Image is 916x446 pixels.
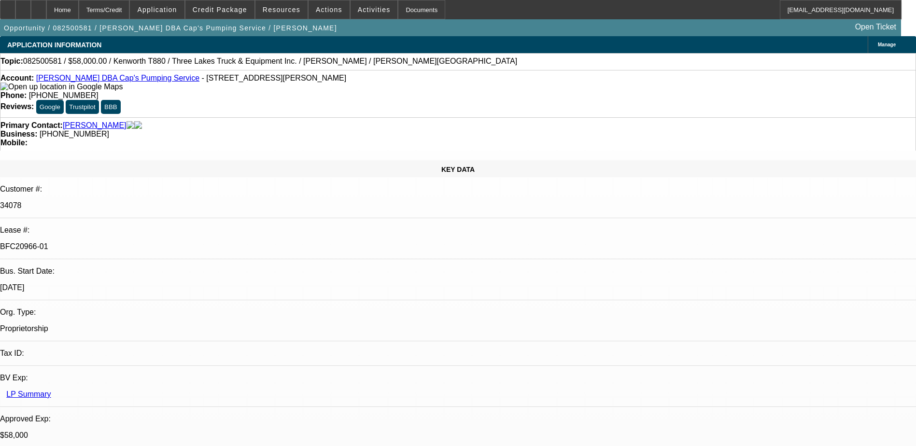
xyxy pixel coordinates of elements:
[134,121,142,130] img: linkedin-icon.png
[193,6,247,14] span: Credit Package
[309,0,350,19] button: Actions
[0,91,27,99] strong: Phone:
[185,0,254,19] button: Credit Package
[137,6,177,14] span: Application
[101,100,121,114] button: BBB
[66,100,99,114] button: Trustpilot
[36,74,199,82] a: [PERSON_NAME] DBA Cap's Pumping Service
[6,390,51,398] a: LP Summary
[255,0,308,19] button: Resources
[316,6,342,14] span: Actions
[127,121,134,130] img: facebook-icon.png
[29,91,99,99] span: [PHONE_NUMBER]
[23,57,517,66] span: 082500581 / $58,000.00 / Kenworth T880 / Three Lakes Truck & Equipment Inc. / [PERSON_NAME] / [PE...
[202,74,347,82] span: - [STREET_ADDRESS][PERSON_NAME]
[441,166,475,173] span: KEY DATA
[0,74,34,82] strong: Account:
[851,19,900,35] a: Open Ticket
[0,139,28,147] strong: Mobile:
[263,6,300,14] span: Resources
[351,0,398,19] button: Activities
[358,6,391,14] span: Activities
[40,130,109,138] span: [PHONE_NUMBER]
[0,83,123,91] img: Open up location in Google Maps
[36,100,64,114] button: Google
[878,42,896,47] span: Manage
[0,121,63,130] strong: Primary Contact:
[7,41,101,49] span: APPLICATION INFORMATION
[130,0,184,19] button: Application
[4,24,337,32] span: Opportunity / 082500581 / [PERSON_NAME] DBA Cap's Pumping Service / [PERSON_NAME]
[0,83,123,91] a: View Google Maps
[63,121,127,130] a: [PERSON_NAME]
[0,57,23,66] strong: Topic:
[0,130,37,138] strong: Business:
[0,102,34,111] strong: Reviews:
